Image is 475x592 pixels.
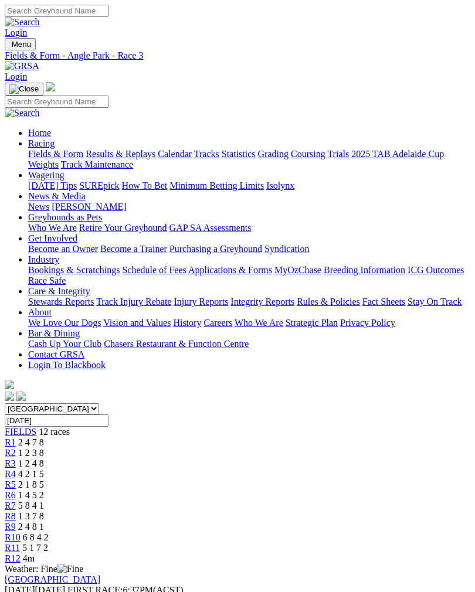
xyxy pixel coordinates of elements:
a: Contact GRSA [28,349,84,359]
a: Syndication [264,244,309,254]
a: Calendar [158,149,192,159]
a: Vision and Values [103,318,171,328]
a: Greyhounds as Pets [28,212,102,222]
a: R8 [5,511,16,521]
a: R12 [5,553,21,563]
a: Injury Reports [174,297,228,307]
span: 1 2 4 8 [18,458,44,468]
a: Rules & Policies [297,297,360,307]
a: Who We Are [28,223,77,233]
img: logo-grsa-white.png [5,380,14,389]
a: Applications & Forms [188,265,272,275]
div: Industry [28,265,470,286]
a: News [28,202,49,212]
a: Fact Sheets [362,297,405,307]
a: Track Maintenance [61,159,133,169]
span: 2 4 7 8 [18,437,44,447]
a: MyOzChase [274,265,321,275]
span: 12 races [39,427,70,437]
a: R9 [5,522,16,532]
a: Statistics [222,149,256,159]
a: Track Injury Rebate [96,297,171,307]
a: History [173,318,201,328]
img: logo-grsa-white.png [46,82,55,91]
a: News & Media [28,191,86,201]
a: Minimum Betting Limits [169,181,264,190]
a: Fields & Form - Angle Park - Race 3 [5,50,470,61]
span: 4m [23,553,35,563]
div: Greyhounds as Pets [28,223,470,233]
span: R3 [5,458,16,468]
a: Isolynx [266,181,294,190]
span: R5 [5,479,16,489]
a: R4 [5,469,16,479]
a: R2 [5,448,16,458]
input: Search [5,96,108,108]
a: Care & Integrity [28,286,90,296]
img: Close [9,84,39,94]
a: Coursing [291,149,325,159]
span: 2 4 8 1 [18,522,44,532]
div: Wagering [28,181,470,191]
div: Bar & Dining [28,339,470,349]
span: 1 2 3 8 [18,448,44,458]
a: SUREpick [79,181,119,190]
a: GAP SA Assessments [169,223,252,233]
a: About [28,307,52,317]
a: Stay On Track [408,297,462,307]
span: 4 2 1 5 [18,469,44,479]
div: About [28,318,470,328]
a: [DATE] Tips [28,181,77,190]
img: facebook.svg [5,392,14,401]
img: Fine [57,564,83,574]
a: ICG Outcomes [408,265,464,275]
span: 5 1 7 2 [22,543,48,553]
span: FIELDS [5,427,36,437]
a: Strategic Plan [286,318,338,328]
img: Search [5,108,40,118]
a: Careers [203,318,232,328]
a: [PERSON_NAME] [52,202,126,212]
span: R10 [5,532,21,542]
a: Cash Up Your Club [28,339,101,349]
a: Bookings & Scratchings [28,265,120,275]
a: Become an Owner [28,244,98,254]
button: Toggle navigation [5,38,36,50]
a: R1 [5,437,16,447]
input: Select date [5,414,108,427]
a: Schedule of Fees [122,265,186,275]
a: Home [28,128,51,138]
div: Care & Integrity [28,297,470,307]
a: Tracks [194,149,219,159]
img: GRSA [5,61,39,72]
a: Integrity Reports [230,297,294,307]
a: Retire Your Greyhound [79,223,167,233]
a: [GEOGRAPHIC_DATA] [5,574,100,584]
span: 2 1 8 5 [18,479,44,489]
a: Results & Replays [86,149,155,159]
button: Toggle navigation [5,83,43,96]
div: News & Media [28,202,470,212]
a: R11 [5,543,20,553]
a: Fields & Form [28,149,83,159]
div: Racing [28,149,470,170]
span: 6 8 4 2 [23,532,49,542]
a: Privacy Policy [340,318,395,328]
a: We Love Our Dogs [28,318,101,328]
a: Breeding Information [324,265,405,275]
a: R6 [5,490,16,500]
a: Racing [28,138,55,148]
a: R7 [5,501,16,511]
a: Race Safe [28,275,66,285]
img: Search [5,17,40,28]
span: 1 4 5 2 [18,490,44,500]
